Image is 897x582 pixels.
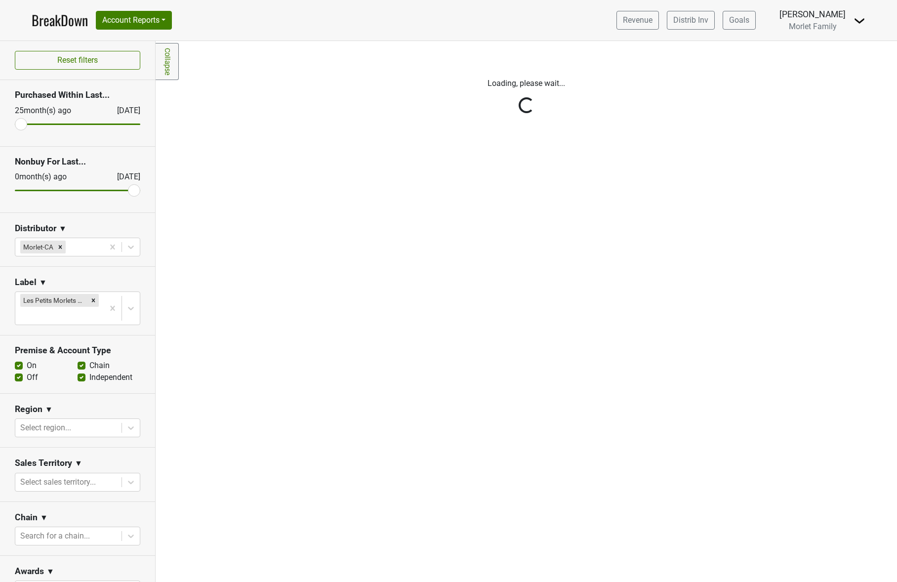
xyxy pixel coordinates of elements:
p: Loading, please wait... [252,78,801,89]
a: BreakDown [32,10,88,31]
a: Collapse [156,43,179,80]
button: Account Reports [96,11,172,30]
img: Dropdown Menu [854,15,865,27]
a: Revenue [616,11,659,30]
a: Distrib Inv [667,11,715,30]
span: Morlet Family [789,22,837,31]
a: Goals [723,11,756,30]
div: [PERSON_NAME] [779,8,846,21]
